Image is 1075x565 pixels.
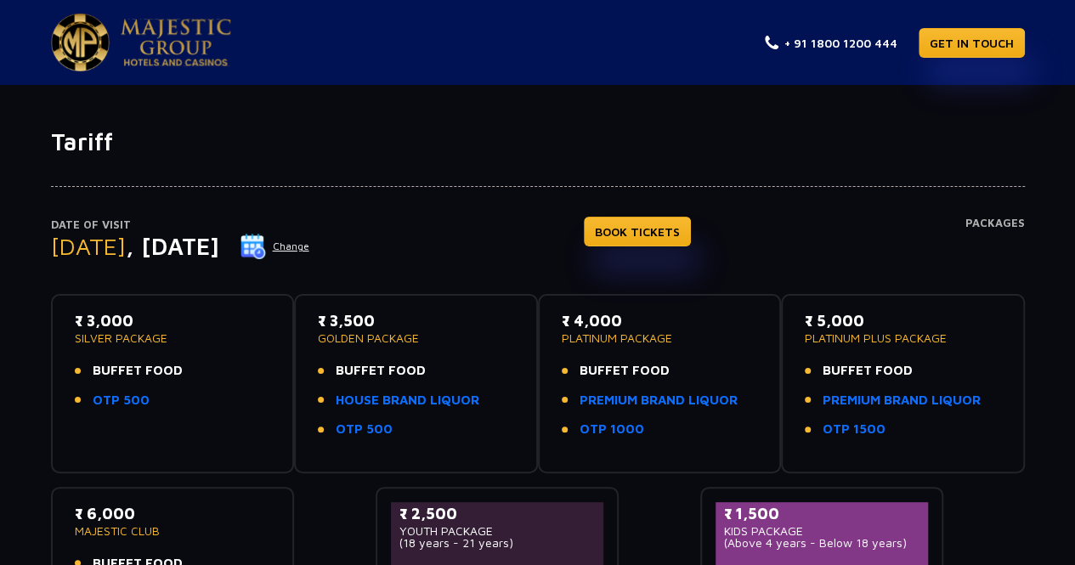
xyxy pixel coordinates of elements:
[240,233,310,260] button: Change
[805,309,1001,332] p: ₹ 5,000
[75,309,271,332] p: ₹ 3,000
[318,309,514,332] p: ₹ 3,500
[562,332,758,344] p: PLATINUM PACKAGE
[965,217,1025,278] h4: Packages
[121,19,231,66] img: Majestic Pride
[823,420,885,439] a: OTP 1500
[51,127,1025,156] h1: Tariff
[580,361,670,381] span: BUFFET FOOD
[823,361,913,381] span: BUFFET FOOD
[919,28,1025,58] a: GET IN TOUCH
[336,391,479,410] a: HOUSE BRAND LIQUOR
[724,537,920,549] p: (Above 4 years - Below 18 years)
[336,420,393,439] a: OTP 500
[93,391,150,410] a: OTP 500
[580,391,738,410] a: PREMIUM BRAND LIQUOR
[823,391,981,410] a: PREMIUM BRAND LIQUOR
[75,332,271,344] p: SILVER PACKAGE
[75,502,271,525] p: ₹ 6,000
[399,502,596,525] p: ₹ 2,500
[805,332,1001,344] p: PLATINUM PLUS PACKAGE
[318,332,514,344] p: GOLDEN PACKAGE
[765,34,897,52] a: + 91 1800 1200 444
[399,525,596,537] p: YOUTH PACKAGE
[51,14,110,71] img: Majestic Pride
[75,525,271,537] p: MAJESTIC CLUB
[399,537,596,549] p: (18 years - 21 years)
[562,309,758,332] p: ₹ 4,000
[584,217,691,246] a: BOOK TICKETS
[51,217,310,234] p: Date of Visit
[93,361,183,381] span: BUFFET FOOD
[724,525,920,537] p: KIDS PACKAGE
[126,232,219,260] span: , [DATE]
[51,232,126,260] span: [DATE]
[336,361,426,381] span: BUFFET FOOD
[580,420,644,439] a: OTP 1000
[724,502,920,525] p: ₹ 1,500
